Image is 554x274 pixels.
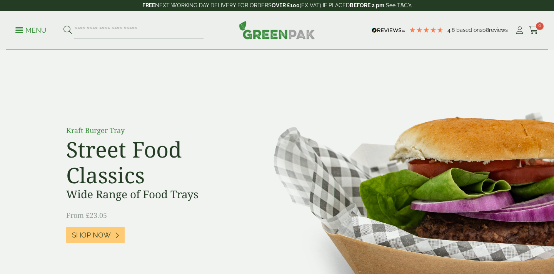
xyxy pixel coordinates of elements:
[536,22,544,30] span: 0
[515,27,524,34] i: My Account
[66,211,107,220] span: From £23.05
[386,2,412,8] a: See T&C's
[272,2,300,8] strong: OVER £100
[447,27,456,33] span: 4.8
[529,25,539,36] a: 0
[66,125,239,136] p: Kraft Burger Tray
[489,27,508,33] span: reviews
[142,2,155,8] strong: FREE
[66,227,125,243] a: Shop Now
[456,27,480,33] span: Based on
[409,27,444,33] div: 4.79 Stars
[66,136,239,188] h2: Street Food Classics
[72,231,111,239] span: Shop Now
[350,2,384,8] strong: BEFORE 2 pm
[66,188,239,201] h3: Wide Range of Food Trays
[480,27,489,33] span: 208
[529,27,539,34] i: Cart
[372,28,405,33] img: REVIEWS.io
[15,26,47,33] a: Menu
[15,26,47,35] p: Menu
[239,21,315,39] img: GreenPak Supplies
